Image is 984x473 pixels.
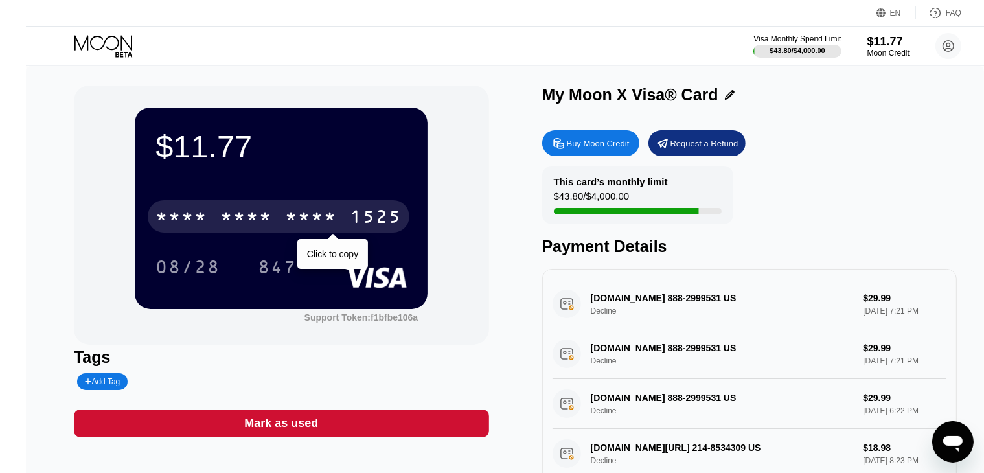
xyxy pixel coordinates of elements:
div: Buy Moon Credit [542,130,639,156]
div: FAQ [946,8,961,17]
div: Click to copy [307,249,358,259]
div: 1525 [350,208,402,229]
div: $43.80 / $4,000.00 [554,190,630,208]
div: Request a Refund [648,130,746,156]
div: My Moon X Visa® Card [542,86,718,104]
div: 847 [258,259,297,279]
div: Add Tag [77,373,128,390]
div: 08/28 [155,259,220,279]
div: This card’s monthly limit [554,176,668,187]
iframe: Button to launch messaging window [932,421,974,463]
div: $11.77Moon Credit [867,35,910,58]
div: 08/28 [146,251,230,283]
div: Mark as used [244,416,318,431]
div: $11.77 [867,35,910,49]
div: 847 [248,251,306,283]
div: Support Token:f1bfbe106a [304,312,418,323]
div: EN [890,8,901,17]
div: Tags [74,348,489,367]
div: Mark as used [74,410,489,437]
div: Request a Refund [670,138,738,149]
div: Add Tag [85,377,120,386]
div: $11.77 [155,128,407,165]
div: Visa Monthly Spend Limit [753,34,841,43]
div: Buy Moon Credit [567,138,630,149]
div: Moon Credit [867,49,910,58]
div: Visa Monthly Spend Limit$43.80/$4,000.00 [753,34,841,58]
div: $43.80 / $4,000.00 [770,47,825,54]
div: FAQ [916,6,961,19]
div: Support Token: f1bfbe106a [304,312,418,323]
div: Payment Details [542,237,957,256]
div: EN [876,6,916,19]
